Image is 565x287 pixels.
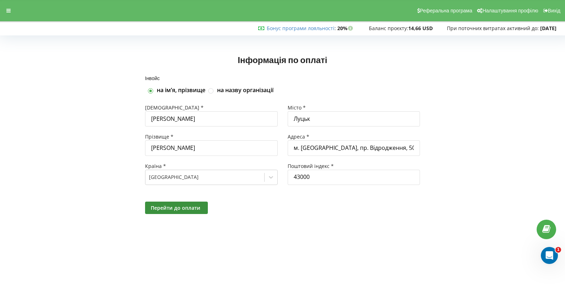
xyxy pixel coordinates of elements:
[337,25,355,32] strong: 20%
[288,133,309,140] span: Адреса *
[267,25,334,32] a: Бонус програми лояльності
[540,25,556,32] strong: [DATE]
[447,25,539,32] span: При поточних витратах активний до:
[288,163,334,169] span: Поштовий індекс *
[145,202,208,214] button: Перейти до оплати
[151,204,200,211] span: Перейти до оплати
[238,55,327,65] span: Інформація по оплаті
[288,104,306,111] span: Місто *
[145,133,173,140] span: Прізвище *
[217,86,273,94] label: на назву організації
[145,163,166,169] span: Країна *
[555,247,561,253] span: 1
[267,25,336,32] span: :
[548,8,560,13] span: Вихід
[541,247,558,264] iframe: Intercom live chat
[145,75,160,81] span: Інвойс
[157,86,205,94] label: на імʼя, прізвище
[145,104,204,111] span: [DEMOGRAPHIC_DATA] *
[482,8,538,13] span: Налаштування профілю
[369,25,408,32] span: Баланс проєкту:
[420,8,472,13] span: Реферальна програма
[408,25,433,32] strong: 14,66 USD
